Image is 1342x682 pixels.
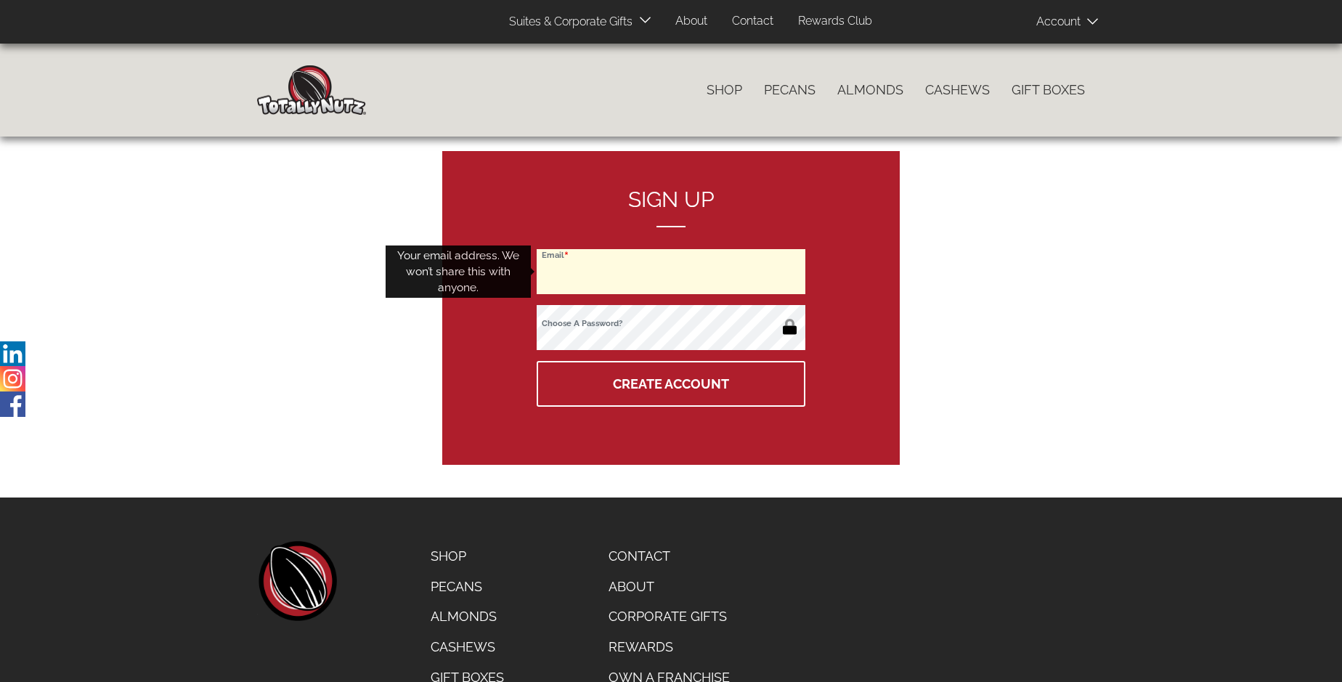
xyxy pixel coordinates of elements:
a: Gift Boxes [1001,75,1096,105]
a: Pecans [753,75,826,105]
a: home [257,541,337,621]
input: Email [537,249,805,294]
a: Suites & Corporate Gifts [498,8,637,36]
a: Contact [598,541,741,572]
img: Home [257,65,366,115]
a: Rewards [598,632,741,662]
a: Cashews [420,632,515,662]
a: Shop [696,75,753,105]
div: Your email address. We won’t share this with anyone. [386,245,531,299]
a: About [598,572,741,602]
a: Contact [721,7,784,36]
h2: Sign up [537,187,805,227]
a: Shop [420,541,515,572]
a: Corporate Gifts [598,601,741,632]
a: Almonds [826,75,914,105]
a: Cashews [914,75,1001,105]
a: Pecans [420,572,515,602]
a: About [664,7,718,36]
button: Create Account [537,361,805,407]
a: Rewards Club [787,7,883,36]
a: Almonds [420,601,515,632]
